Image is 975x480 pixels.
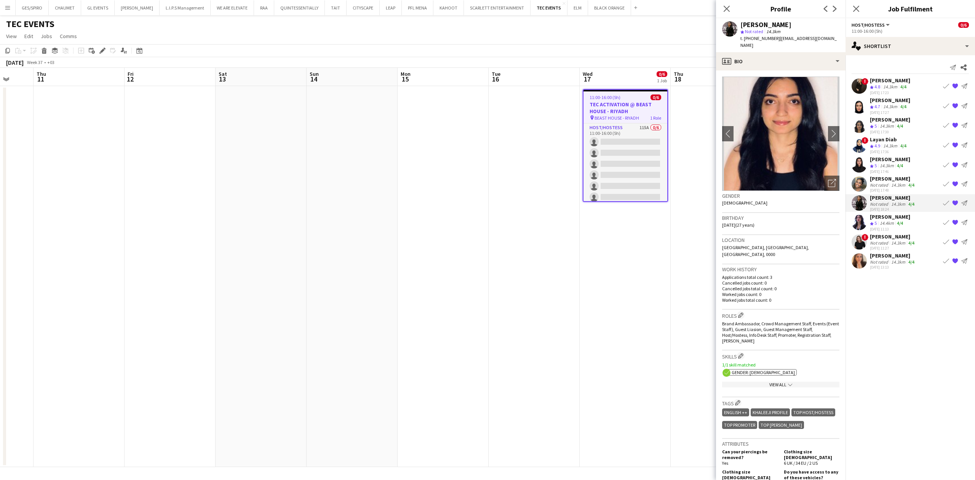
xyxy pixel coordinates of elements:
span: 13 [217,75,227,83]
div: [PERSON_NAME] [870,116,910,123]
span: View [6,33,17,40]
span: Thu [37,70,46,77]
div: Layan Diab [870,136,908,143]
div: TOP [PERSON_NAME] [759,421,804,429]
div: [PERSON_NAME] [870,213,910,220]
span: Comms [60,33,77,40]
div: Open photos pop-in [824,176,839,191]
app-job-card: 11:00-16:00 (5h)0/6TEC ACTIVATION @ BEAST HOUSE - RIYADH BEAST HOUSE - RIYADH1 RoleHost/Hostess11... [583,89,668,202]
div: [DATE] 18:24 [870,207,916,212]
a: Comms [57,31,80,41]
h3: Gender [722,192,839,199]
h3: Work history [722,266,839,273]
div: Not rated [870,201,890,207]
app-skills-label: 4/4 [900,143,906,149]
button: CHAUMET [49,0,81,15]
span: 12 [126,75,134,83]
span: | [EMAIL_ADDRESS][DOMAIN_NAME] [740,35,837,48]
h1: TEC EVENTS [6,18,54,30]
span: Edit [24,33,33,40]
div: [DATE] 13:13 [870,265,916,270]
div: 14.3km [882,84,899,90]
p: Applications total count: 3 [722,274,839,280]
p: Worked jobs total count: 0 [722,297,839,303]
div: 11:00-16:00 (5h) [852,28,969,34]
div: [DATE] 17:23 [870,90,910,95]
span: 11:00-16:00 (5h) [590,94,620,100]
div: [DATE] 17:27 [870,110,910,115]
app-skills-label: 4/4 [908,201,914,207]
a: Edit [21,31,36,41]
span: Host/Hostess [852,22,885,28]
button: GL EVENTS [81,0,115,15]
button: KAHOOT [433,0,464,15]
span: Fri [128,70,134,77]
div: View All [722,382,839,387]
span: 5 [874,163,877,168]
div: [PERSON_NAME] [740,21,791,28]
span: 14 [308,75,319,83]
span: Not rated [745,29,763,34]
h3: Birthday [722,214,839,221]
div: TOP PROMOTER [722,421,757,429]
button: SCARLETT ENTERTAINMENT [464,0,531,15]
div: 14.3km [890,182,907,188]
a: Jobs [38,31,55,41]
h3: Location [722,237,839,243]
div: [PERSON_NAME] [870,77,910,84]
div: 14.3km [890,201,907,207]
div: [DATE] [6,59,24,66]
button: TAIT [325,0,347,15]
div: KHALEEJI PROFILE [751,408,790,416]
div: 14.3km [882,143,899,149]
span: Brand Ambassador, Crowd Management Staff, Events (Event Staff), Guest Liasion, Guest Management S... [722,321,839,344]
div: TOP HOST/HOSTESS [791,408,835,416]
div: ENGLISH ++ [722,408,749,416]
div: Shortlist [846,37,975,55]
span: 14.3km [765,29,782,34]
span: 6 UK / 34 EU / 2 US [784,460,818,466]
span: 1 Role [650,115,661,121]
button: ELM [567,0,588,15]
div: [PERSON_NAME] [870,194,916,201]
div: 14.3km [878,123,895,130]
div: +03 [47,59,54,65]
button: L.I.P.S Management [160,0,211,15]
button: LEAP [380,0,402,15]
span: 16 [491,75,500,83]
span: [DEMOGRAPHIC_DATA] [722,200,767,206]
span: ! [862,137,868,144]
h3: Job Fulfilment [846,4,975,14]
span: t. [PHONE_NUMBER] [740,35,780,41]
span: 18 [673,75,683,83]
div: Not rated [870,259,890,265]
button: TEC EVENTS [531,0,567,15]
span: 4.8 [874,84,880,90]
button: RAA [254,0,274,15]
span: [DATE] (27 years) [722,222,754,228]
span: 11 [35,75,46,83]
span: Mon [401,70,411,77]
div: [DATE] 11:13 [870,227,910,232]
div: [DATE] 17:36 [870,149,908,154]
span: Gender: [DEMOGRAPHIC_DATA] [732,370,795,375]
div: [PERSON_NAME] [870,156,910,163]
h3: Roles [722,311,839,319]
span: 15 [400,75,411,83]
h5: Clothing size [DEMOGRAPHIC_DATA] [784,449,839,460]
div: 1 Job [657,78,667,83]
img: Crew avatar or photo [722,77,839,191]
div: [PERSON_NAME] [870,97,910,104]
h3: TEC ACTIVATION @ BEAST HOUSE - RIYADH [583,101,667,115]
div: 14.3km [878,163,895,169]
div: 14.4km [878,220,895,227]
h3: Tags [722,399,839,407]
h3: Skills [722,352,839,360]
div: Not rated [870,240,890,246]
span: 0/6 [657,71,667,77]
app-skills-label: 4/4 [900,104,906,109]
button: CITYSCAPE [347,0,380,15]
span: BEAST HOUSE - RIYADH [595,115,639,121]
button: [PERSON_NAME] [115,0,160,15]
